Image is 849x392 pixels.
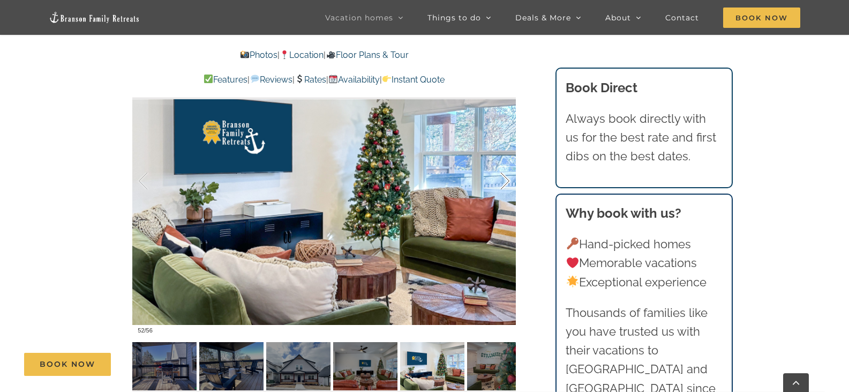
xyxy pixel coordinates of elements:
[567,276,578,287] img: 🌟
[40,360,95,369] span: Book Now
[665,14,699,21] span: Contact
[132,342,197,390] img: Camp-Stillwater-1115-scaled.jpg-nggid03728-ngg0dyn-120x90-00f0w010c011r110f110r010t010.jpg
[467,342,531,390] img: Camp-Stillwater-Christmas-at-Table-Rock-Lake-Branson-Missouri-1416-scaled.jpg-nggid041833-ngg0dyn...
[204,75,213,83] img: ✅
[325,14,393,21] span: Vacation homes
[24,353,111,376] a: Book Now
[567,238,578,249] img: 🔑
[328,75,380,85] a: Availability
[566,109,722,166] p: Always book directly with us for the best rate and first dibs on the best dates.
[326,50,408,60] a: Floor Plans & Tour
[240,50,277,60] a: Photos
[250,75,292,85] a: Reviews
[427,14,481,21] span: Things to do
[49,11,140,24] img: Branson Family Retreats Logo
[132,48,516,62] p: | |
[295,75,326,85] a: Rates
[295,75,304,83] img: 💲
[132,73,516,87] p: | | | |
[400,342,464,390] img: Camp-Stillwater-Christmas-at-Table-Rock-Lake-Branson-Missouri-1417-Edit-scaled.jpg-nggid041832-ng...
[241,50,249,59] img: 📸
[567,257,578,269] img: ❤️
[382,75,445,85] a: Instant Quote
[566,80,637,95] b: Book Direct
[566,235,722,292] p: Hand-picked homes Memorable vacations Exceptional experience
[251,75,259,83] img: 💬
[204,75,247,85] a: Features
[280,50,324,60] a: Location
[723,8,800,28] span: Book Now
[566,204,722,223] h3: Why book with us?
[266,342,330,390] img: Camp-Stillwater-vacation-home-rental-Table-Rock-Lake-1149-scaled.jpg-nggid03780-ngg0dyn-120x90-00...
[329,75,337,83] img: 📆
[199,342,264,390] img: Camp-Stillwater-1135-scaled.jpg-nggid03746-ngg0dyn-120x90-00f0w010c011r110f110r010t010.jpg
[605,14,631,21] span: About
[327,50,335,59] img: 🎥
[515,14,571,21] span: Deals & More
[382,75,391,83] img: 👉
[333,342,397,390] img: Camp-Stillwater-Christmas-at-Table-Rock-Lake-Branson-Missouri-1404-Edit-scaled.jpg-nggid041836-ng...
[280,50,289,59] img: 📍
